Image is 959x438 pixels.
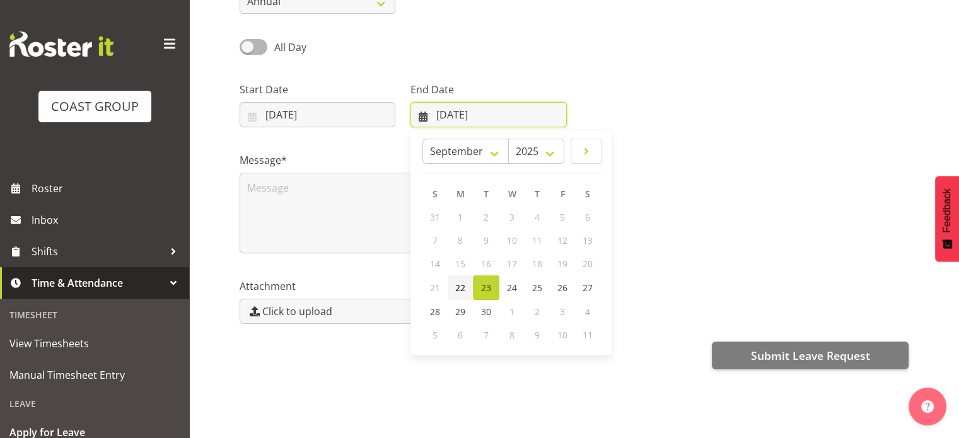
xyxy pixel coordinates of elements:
span: 18 [532,258,542,270]
span: 5 [433,329,438,341]
a: 30 [473,300,499,323]
span: 1 [509,306,514,318]
span: 1 [458,211,463,223]
img: Rosterit website logo [9,32,113,57]
a: Manual Timesheet Entry [3,359,186,391]
span: 2 [535,306,540,318]
span: 14 [430,258,440,270]
label: End Date [410,82,566,97]
a: 29 [448,300,473,323]
span: 10 [507,234,517,246]
span: 22 [455,282,465,294]
a: View Timesheets [3,328,186,359]
a: 24 [499,275,525,300]
button: Submit Leave Request [712,342,909,369]
span: 11 [583,329,593,341]
label: Attachment [240,279,567,294]
input: Click to select... [240,102,395,127]
span: 24 [507,282,517,294]
span: 28 [430,306,440,318]
div: Leave [3,391,186,417]
span: 9 [484,234,489,246]
a: 25 [525,275,550,300]
span: 9 [535,329,540,341]
span: Manual Timesheet Entry [9,366,180,384]
span: 21 [430,282,440,294]
span: W [508,188,516,200]
span: S [433,188,438,200]
div: COAST GROUP [51,97,139,116]
span: 15 [455,258,465,270]
span: F [561,188,565,200]
span: 30 [481,306,491,318]
span: Roster [32,179,183,198]
span: 25 [532,282,542,294]
span: S [585,188,590,200]
span: 4 [535,211,540,223]
span: 7 [433,234,438,246]
span: 16 [481,258,491,270]
span: 4 [585,306,590,318]
label: Start Date [240,82,395,97]
a: 23 [473,275,499,300]
span: Click to upload [262,304,332,319]
a: 26 [550,275,575,300]
span: Inbox [32,210,183,229]
span: 29 [455,306,465,318]
span: Time & Attendance [32,274,164,292]
span: 13 [583,234,593,246]
span: T [484,188,489,200]
span: 27 [583,282,593,294]
span: View Timesheets [9,334,180,353]
img: help-xxl-2.png [921,400,934,413]
span: Shifts [32,242,164,261]
span: 23 [481,282,491,294]
span: Submit Leave Request [750,347,869,364]
span: 12 [557,234,567,246]
span: 10 [557,329,567,341]
span: 3 [560,306,565,318]
span: 3 [509,211,514,223]
span: 19 [557,258,567,270]
a: 27 [575,275,600,300]
span: 31 [430,211,440,223]
a: 22 [448,275,473,300]
span: T [535,188,540,200]
span: 26 [557,282,567,294]
button: Feedback - Show survey [935,176,959,262]
a: 28 [422,300,448,323]
span: All Day [274,40,306,54]
span: 7 [484,329,489,341]
span: 6 [458,329,463,341]
span: 20 [583,258,593,270]
span: 5 [560,211,565,223]
label: Message* [240,153,567,168]
span: 6 [585,211,590,223]
span: 2 [484,211,489,223]
span: Feedback [941,188,953,233]
span: 11 [532,234,542,246]
div: Timesheet [3,302,186,328]
span: 8 [509,329,514,341]
span: 17 [507,258,517,270]
span: 8 [458,234,463,246]
input: Click to select... [410,102,566,127]
span: M [456,188,465,200]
